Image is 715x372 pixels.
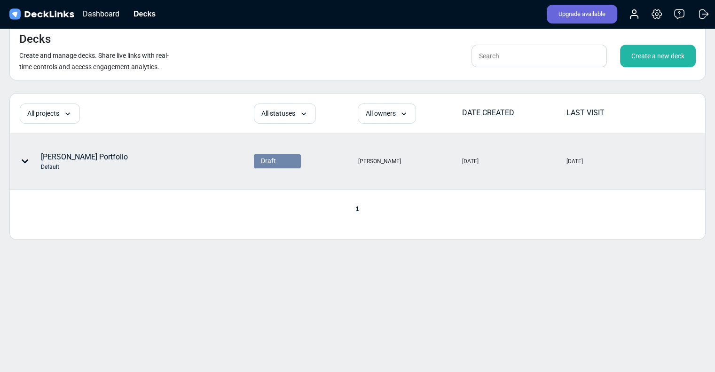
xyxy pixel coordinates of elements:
[78,8,124,20] div: Dashboard
[19,52,169,71] small: Create and manage decks. Share live links with real-time controls and access engagement analytics.
[19,32,51,46] h4: Decks
[20,103,80,124] div: All projects
[547,5,617,24] div: Upgrade available
[471,45,607,67] input: Search
[129,8,160,20] div: Decks
[620,45,696,67] div: Create a new deck
[566,157,583,166] div: [DATE]
[566,107,670,119] div: LAST VISIT
[351,205,364,213] span: 1
[254,103,316,124] div: All statuses
[41,163,128,171] div: Default
[462,157,479,166] div: [DATE]
[261,156,276,166] span: Draft
[358,157,401,166] div: [PERSON_NAME]
[41,151,128,171] div: [PERSON_NAME] Portfolio
[358,103,416,124] div: All owners
[8,8,76,21] img: DeckLinks
[462,107,566,119] div: DATE CREATED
